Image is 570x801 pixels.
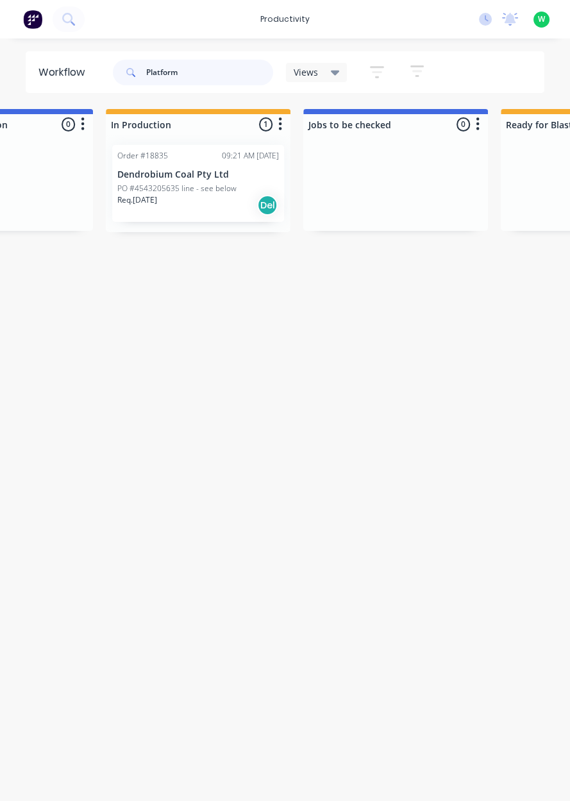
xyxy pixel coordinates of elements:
input: Search for orders... [146,60,273,85]
p: Req. [DATE] [117,194,157,206]
div: 09:21 AM [DATE] [222,150,279,162]
div: productivity [254,10,316,29]
div: Workflow [38,65,91,80]
img: Factory [23,10,42,29]
span: Views [294,65,318,79]
div: Del [257,195,278,215]
span: W [538,13,545,25]
p: PO #4543205635 line - see below [117,183,237,194]
div: Order #18835 [117,150,168,162]
p: Dendrobium Coal Pty Ltd [117,169,279,180]
div: Order #1883509:21 AM [DATE]Dendrobium Coal Pty LtdPO #4543205635 line - see belowReq.[DATE]Del [112,145,284,222]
